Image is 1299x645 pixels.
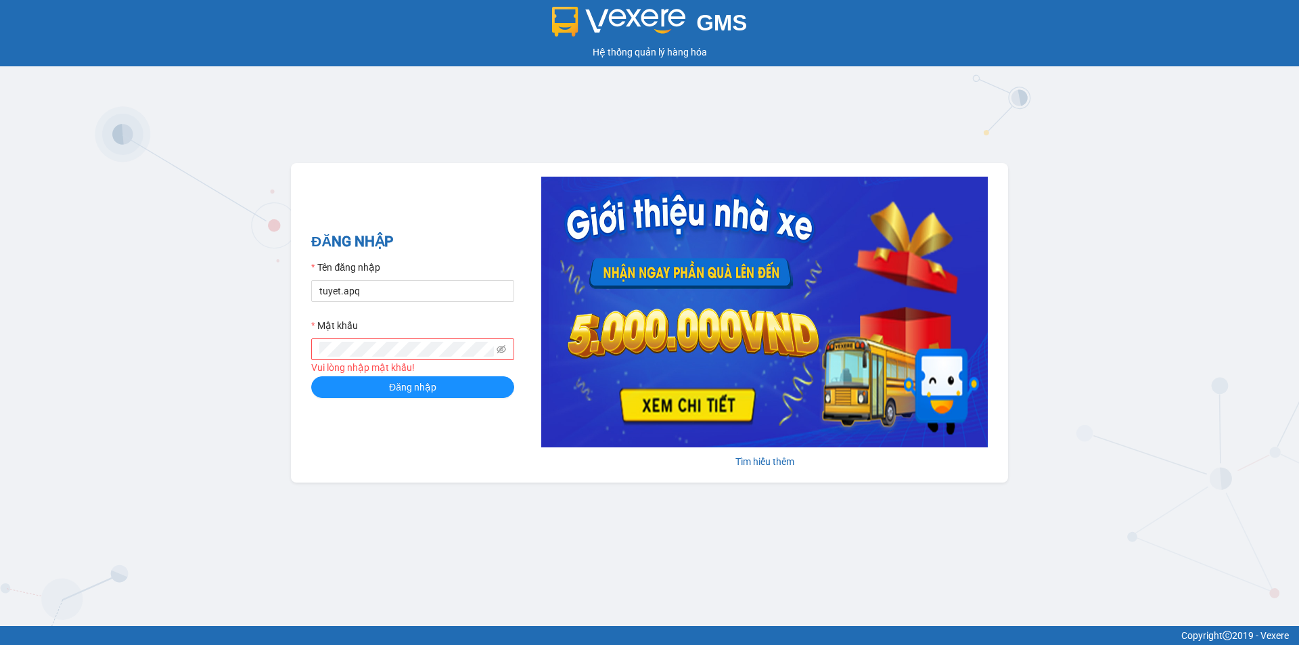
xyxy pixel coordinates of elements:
div: Copyright 2019 - Vexere [10,628,1289,643]
label: Mật khẩu [311,318,358,333]
h2: ĐĂNG NHẬP [311,231,514,253]
label: Tên đăng nhập [311,260,380,275]
img: logo 2 [552,7,686,37]
div: Vui lòng nhập mật khẩu! [311,360,514,375]
span: GMS [696,10,747,35]
div: Hệ thống quản lý hàng hóa [3,45,1296,60]
input: Tên đăng nhập [311,280,514,302]
span: Đăng nhập [389,380,436,395]
span: copyright [1223,631,1232,640]
span: eye-invisible [497,344,506,354]
div: Tìm hiểu thêm [541,454,988,469]
img: banner-0 [541,177,988,447]
a: GMS [552,20,748,31]
input: Mật khẩu [319,342,494,357]
button: Đăng nhập [311,376,514,398]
